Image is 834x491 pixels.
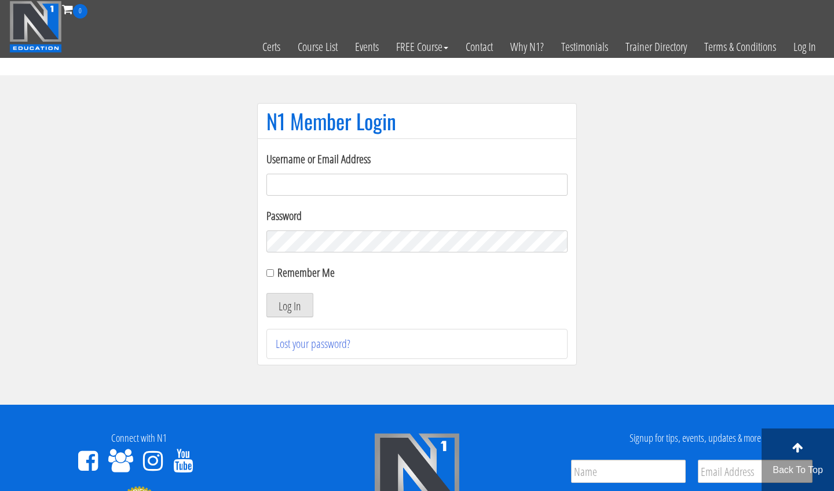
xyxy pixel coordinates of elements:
[346,19,387,75] a: Events
[266,293,313,317] button: Log In
[785,19,825,75] a: Log In
[502,19,553,75] a: Why N1?
[62,1,87,17] a: 0
[553,19,617,75] a: Testimonials
[266,109,568,133] h1: N1 Member Login
[698,460,813,483] input: Email Address
[617,19,696,75] a: Trainer Directory
[571,460,686,483] input: Name
[266,207,568,225] label: Password
[565,433,825,444] h4: Signup for tips, events, updates & more
[276,336,350,351] a: Lost your password?
[254,19,289,75] a: Certs
[387,19,457,75] a: FREE Course
[762,463,834,477] p: Back To Top
[696,19,785,75] a: Terms & Conditions
[266,151,568,168] label: Username or Email Address
[73,4,87,19] span: 0
[289,19,346,75] a: Course List
[277,265,335,280] label: Remember Me
[457,19,502,75] a: Contact
[9,433,269,444] h4: Connect with N1
[9,1,62,53] img: n1-education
